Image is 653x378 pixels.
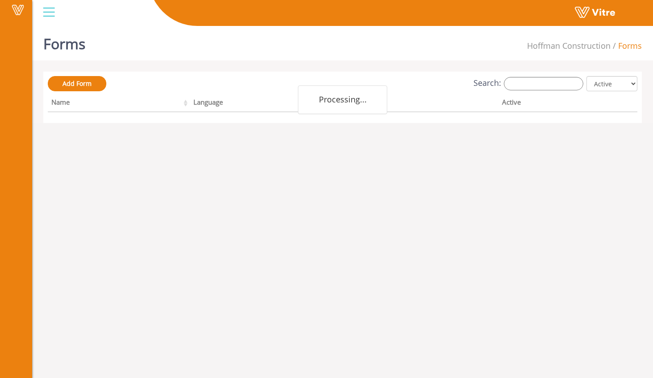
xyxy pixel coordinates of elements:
h1: Forms [43,22,85,60]
div: Processing... [298,85,387,114]
input: Search: [504,77,583,90]
span: Add Form [63,79,92,88]
th: Name [48,95,190,112]
li: Forms [611,40,642,52]
th: Company [346,95,498,112]
span: 211 [527,40,611,51]
label: Search: [473,77,583,90]
th: Language [190,95,346,112]
th: Active [498,95,608,112]
a: Add Form [48,76,106,91]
